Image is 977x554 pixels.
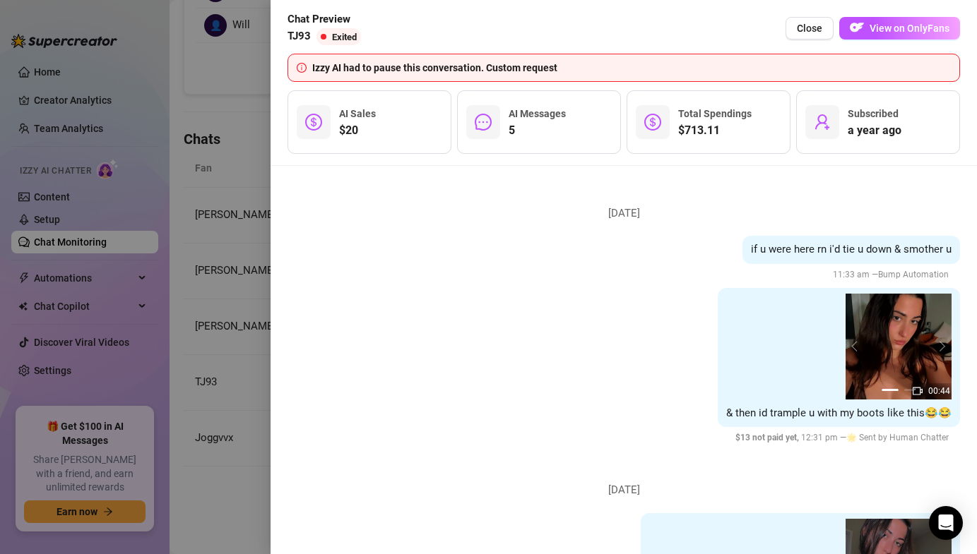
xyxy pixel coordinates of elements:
[475,114,492,131] span: message
[332,32,357,42] span: Exited
[839,17,960,40] button: OFView on OnlyFans
[312,60,951,76] div: Izzy AI had to pause this conversation. Custom request
[913,386,923,396] span: video-camera
[797,23,822,34] span: Close
[288,11,367,28] span: Chat Preview
[598,205,651,222] span: [DATE]
[297,63,307,73] span: info-circle
[851,341,863,352] button: prev
[814,114,831,131] span: user-add
[848,122,901,139] span: a year ago
[509,122,566,139] span: 5
[786,17,834,40] button: Close
[339,122,376,139] span: $20
[751,243,952,255] span: if u were here rn i'd tie u down & smother u
[598,482,651,499] span: [DATE]
[644,114,661,131] span: dollar
[833,270,953,279] span: 11:33 am —
[850,20,864,35] img: OF
[928,386,950,396] span: 00:44
[678,122,752,139] span: $713.11
[904,389,916,391] button: 2
[870,23,949,34] span: View on OnlyFans
[678,108,752,119] span: Total Spendings
[726,407,952,419] span: & then id trample u with my boots like this😂😂
[305,114,322,131] span: dollar
[929,506,963,540] div: Open Intercom Messenger
[848,108,899,119] span: Subscribed
[846,433,949,442] span: 🌟 Sent by Human Chatter
[735,433,801,442] span: $ 13 not paid yet ,
[509,108,566,119] span: AI Messages
[878,270,949,279] span: Bump Automation
[935,341,946,352] button: next
[288,28,311,45] span: TJ93
[735,433,953,442] span: 12:31 pm —
[339,108,376,119] span: AI Sales
[846,294,952,399] img: media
